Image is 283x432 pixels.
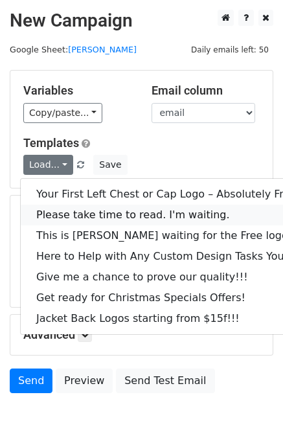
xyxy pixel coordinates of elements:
[10,45,137,54] small: Google Sheet:
[187,43,273,57] span: Daily emails left: 50
[56,369,113,393] a: Preview
[68,45,137,54] a: [PERSON_NAME]
[10,10,273,32] h2: New Campaign
[116,369,214,393] a: Send Test Email
[23,103,102,123] a: Copy/paste...
[23,328,260,342] h5: Advanced
[93,155,127,175] button: Save
[10,369,52,393] a: Send
[152,84,260,98] h5: Email column
[23,136,79,150] a: Templates
[23,155,73,175] a: Load...
[187,45,273,54] a: Daily emails left: 50
[218,370,283,432] iframe: Chat Widget
[23,84,132,98] h5: Variables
